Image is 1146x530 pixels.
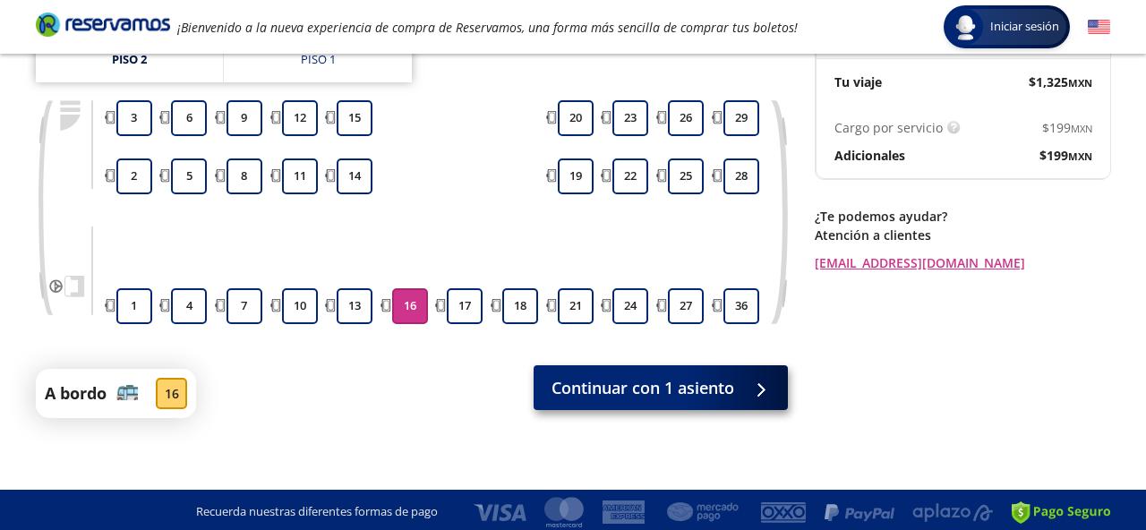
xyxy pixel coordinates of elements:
span: $ 199 [1039,146,1092,165]
a: [EMAIL_ADDRESS][DOMAIN_NAME] [815,253,1110,272]
p: Adicionales [834,146,905,165]
button: 9 [227,100,262,136]
button: 27 [668,288,704,324]
button: 7 [227,288,262,324]
button: 10 [282,288,318,324]
span: Continuar con 1 asiento [552,376,734,400]
div: 16 [156,378,187,409]
button: Continuar con 1 asiento [534,365,788,410]
button: 19 [558,158,594,194]
button: 6 [171,100,207,136]
p: Tu viaje [834,73,882,91]
span: Iniciar sesión [983,18,1066,36]
a: Brand Logo [36,11,170,43]
button: 1 [116,288,152,324]
p: A bordo [45,381,107,406]
small: MXN [1068,150,1092,163]
p: Atención a clientes [815,226,1110,244]
button: 15 [337,100,372,136]
i: Brand Logo [36,11,170,38]
span: $ 1,325 [1029,73,1092,91]
div: Piso 1 [301,51,336,69]
span: $ 199 [1042,118,1092,137]
p: ¿Te podemos ayudar? [815,207,1110,226]
p: Cargo por servicio [834,118,943,137]
button: 17 [447,288,483,324]
button: 13 [337,288,372,324]
iframe: Messagebird Livechat Widget [1042,426,1128,512]
em: ¡Bienvenido a la nueva experiencia de compra de Reservamos, una forma más sencilla de comprar tus... [177,19,798,36]
button: 24 [612,288,648,324]
button: 26 [668,100,704,136]
button: 14 [337,158,372,194]
a: Piso 1 [224,38,412,82]
button: 18 [502,288,538,324]
a: Piso 2 [36,38,223,82]
button: 36 [723,288,759,324]
small: MXN [1071,122,1092,135]
p: Recuerda nuestras diferentes formas de pago [196,503,438,521]
button: 28 [723,158,759,194]
button: 8 [227,158,262,194]
button: 25 [668,158,704,194]
button: 3 [116,100,152,136]
button: 4 [171,288,207,324]
button: 12 [282,100,318,136]
button: 29 [723,100,759,136]
button: 11 [282,158,318,194]
button: 16 [392,288,428,324]
button: 5 [171,158,207,194]
button: 2 [116,158,152,194]
button: 21 [558,288,594,324]
small: MXN [1068,76,1092,90]
button: English [1088,16,1110,38]
button: 20 [558,100,594,136]
button: 22 [612,158,648,194]
button: 23 [612,100,648,136]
